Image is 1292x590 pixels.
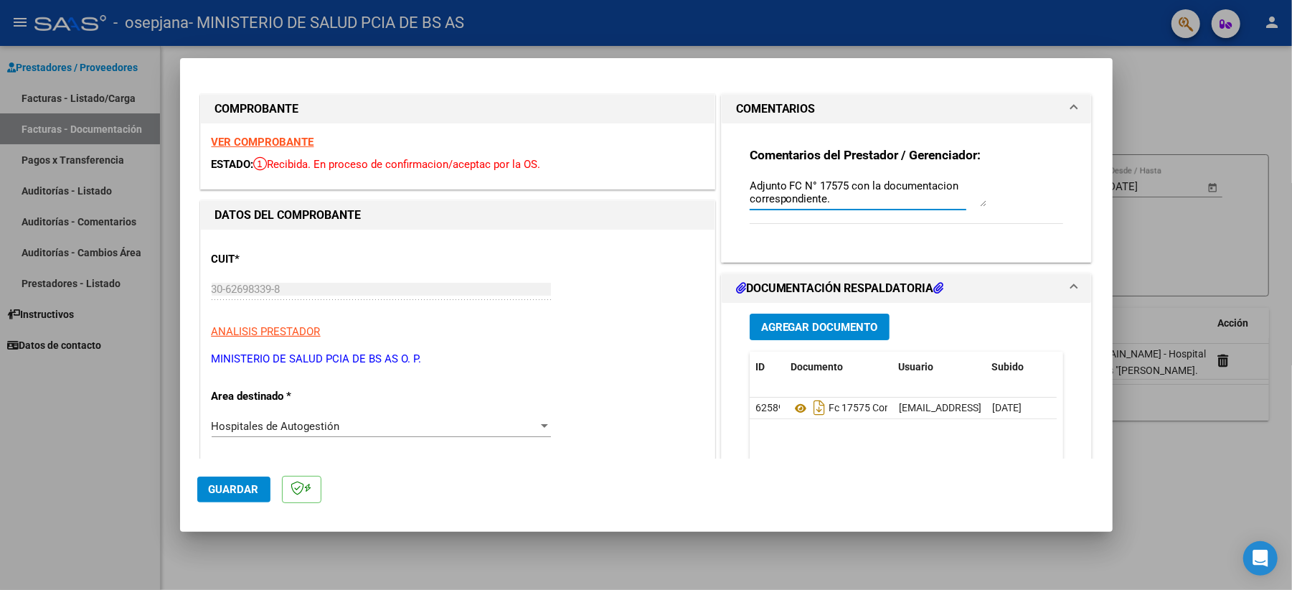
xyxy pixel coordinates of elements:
[736,280,944,297] h1: DOCUMENTACIÓN RESPALDATORIA
[212,351,704,367] p: MINISTERIO DE SALUD PCIA DE BS AS O. P.
[215,208,362,222] strong: DATOS DEL COMPROBANTE
[212,388,359,405] p: Area destinado *
[209,483,259,496] span: Guardar
[1243,541,1278,576] div: Open Intercom Messenger
[215,102,299,116] strong: COMPROBANTE
[899,361,934,373] span: Usuario
[212,136,314,149] a: VER COMPROBANTE
[212,158,254,171] span: ESTADO:
[786,352,893,383] datatable-header-cell: Documento
[992,361,1024,373] span: Subido
[722,123,1092,262] div: COMENTARIOS
[750,352,786,383] datatable-header-cell: ID
[755,361,765,373] span: ID
[893,352,986,383] datatable-header-cell: Usuario
[197,477,270,502] button: Guardar
[722,274,1092,303] mat-expansion-panel-header: DOCUMENTACIÓN RESPALDATORIA
[810,396,829,419] i: Descargar documento
[750,148,981,162] strong: Comentarios del Prestador / Gerenciador:
[254,158,541,171] span: Recibida. En proceso de confirmacion/aceptac por la OS.
[761,321,878,334] span: Agregar Documento
[791,403,966,414] span: Fc 17575 Con Documentacion.
[212,251,359,268] p: CUIT
[722,95,1092,123] mat-expansion-panel-header: COMENTARIOS
[791,361,844,373] span: Documento
[755,402,784,413] span: 62589
[992,402,1022,413] span: [DATE]
[736,100,816,118] h1: COMENTARIOS
[750,314,890,340] button: Agregar Documento
[212,420,340,433] span: Hospitales de Autogestión
[212,325,321,338] span: ANALISIS PRESTADOR
[986,352,1058,383] datatable-header-cell: Subido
